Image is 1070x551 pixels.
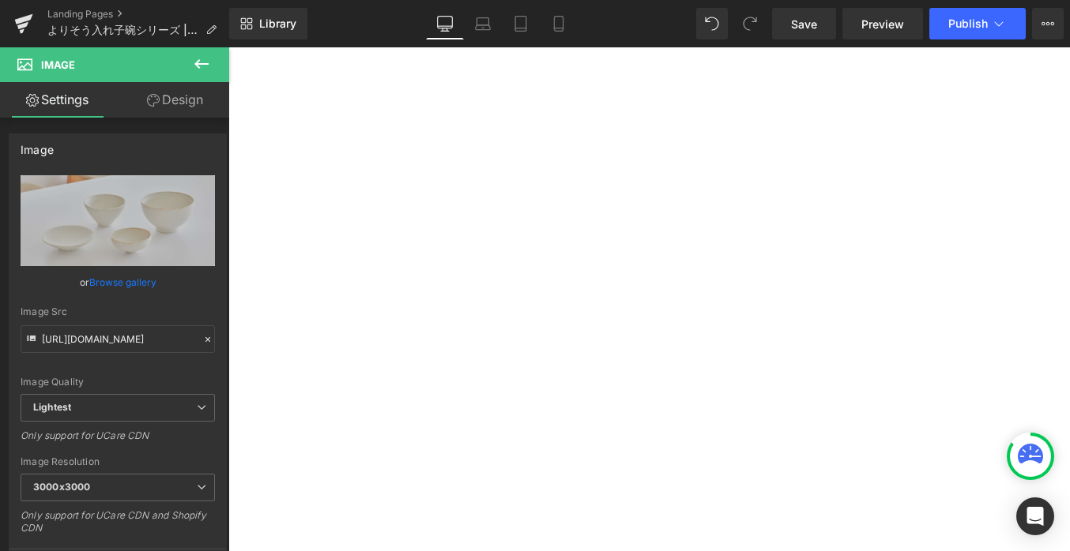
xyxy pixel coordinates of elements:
[861,16,904,32] span: Preview
[259,17,296,31] span: Library
[696,8,728,39] button: Undo
[33,481,90,493] b: 3000x3000
[21,325,215,353] input: Link
[426,8,464,39] a: Desktop
[540,8,578,39] a: Mobile
[21,429,215,452] div: Only support for UCare CDN
[21,134,54,156] div: Image
[21,306,215,317] div: Image Src
[33,401,71,413] b: Lightest
[1016,497,1054,535] div: Open Intercom Messenger
[1032,8,1064,39] button: More
[21,377,215,388] div: Image Quality
[21,509,215,545] div: Only support for UCare CDN and Shopify CDN
[21,274,215,290] div: or
[948,17,988,30] span: Publish
[229,8,307,39] a: New Library
[41,58,75,71] span: Image
[21,456,215,467] div: Image Resolution
[89,268,156,296] a: Browse gallery
[842,8,923,39] a: Preview
[464,8,502,39] a: Laptop
[47,24,199,36] span: よりそう入れ子碗シリーズ | きほんのうつわ公式オンラインショップ
[47,8,229,21] a: Landing Pages
[734,8,766,39] button: Redo
[502,8,540,39] a: Tablet
[118,82,232,118] a: Design
[929,8,1026,39] button: Publish
[791,16,817,32] span: Save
